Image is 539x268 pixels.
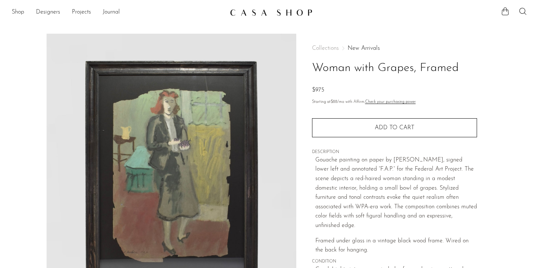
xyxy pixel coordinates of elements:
[365,100,416,104] a: Check your purchasing power - Learn more about Affirm Financing (opens in modal)
[103,8,120,17] a: Journal
[315,156,477,231] p: Gouache painting on paper by [PERSON_NAME], signed lower left and annotated “F.A.P.” for the Fede...
[12,6,224,19] nav: Desktop navigation
[12,6,224,19] ul: NEW HEADER MENU
[312,118,477,137] button: Add to cart
[312,45,339,51] span: Collections
[375,124,414,131] span: Add to cart
[36,8,60,17] a: Designers
[331,100,337,104] span: $88
[72,8,91,17] a: Projects
[315,237,477,255] p: Framed under glass in a vintage black wood frame. Wired on the back for hanging.
[312,45,477,51] nav: Breadcrumbs
[312,59,477,78] h1: Woman with Grapes, Framed
[12,8,24,17] a: Shop
[312,87,324,93] span: $975
[312,149,477,156] span: DESCRIPTION
[348,45,380,51] a: New Arrivals
[312,258,477,265] span: CONDITION
[312,99,477,105] p: Starting at /mo with Affirm.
